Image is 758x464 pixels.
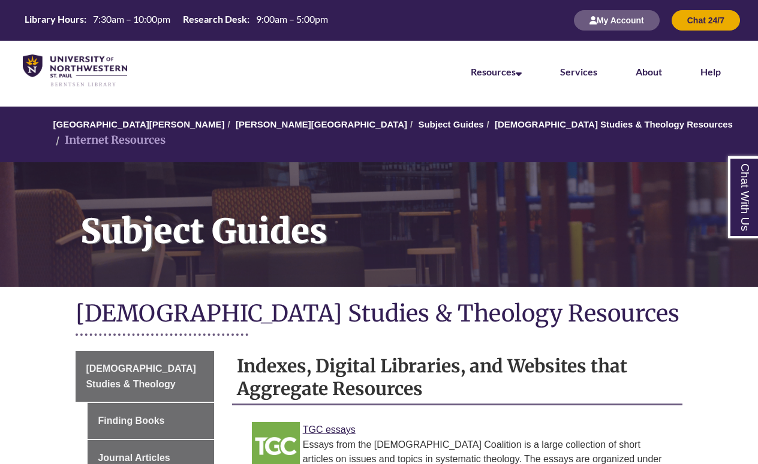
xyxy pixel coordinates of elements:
[495,119,733,129] a: [DEMOGRAPHIC_DATA] Studies & Theology Resources
[53,119,224,129] a: [GEOGRAPHIC_DATA][PERSON_NAME]
[76,299,682,330] h1: [DEMOGRAPHIC_DATA] Studies & Theology Resources
[23,54,127,87] img: UNWSP Library Logo
[672,10,740,31] button: Chat 24/7
[178,13,251,26] th: Research Desk:
[672,15,740,25] a: Chat 24/7
[418,119,483,129] a: Subject Guides
[560,66,597,77] a: Services
[93,13,170,25] span: 7:30am – 10:00pm
[76,351,213,402] a: [DEMOGRAPHIC_DATA] Studies & Theology
[303,424,356,435] a: Link to TGC Essays TGC essays
[88,403,213,439] a: Finding Books
[700,66,721,77] a: Help
[636,66,662,77] a: About
[20,13,333,28] table: Hours Today
[67,162,758,271] h1: Subject Guides
[20,13,88,26] th: Library Hours:
[20,13,333,29] a: Hours Today
[471,66,522,77] a: Resources
[86,363,195,389] span: [DEMOGRAPHIC_DATA] Studies & Theology
[232,351,682,405] h2: Indexes, Digital Libraries, and Websites that Aggregate Resources
[256,13,328,25] span: 9:00am – 5:00pm
[574,10,660,31] button: My Account
[574,15,660,25] a: My Account
[53,132,166,149] li: Internet Resources
[236,119,407,129] a: [PERSON_NAME][GEOGRAPHIC_DATA]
